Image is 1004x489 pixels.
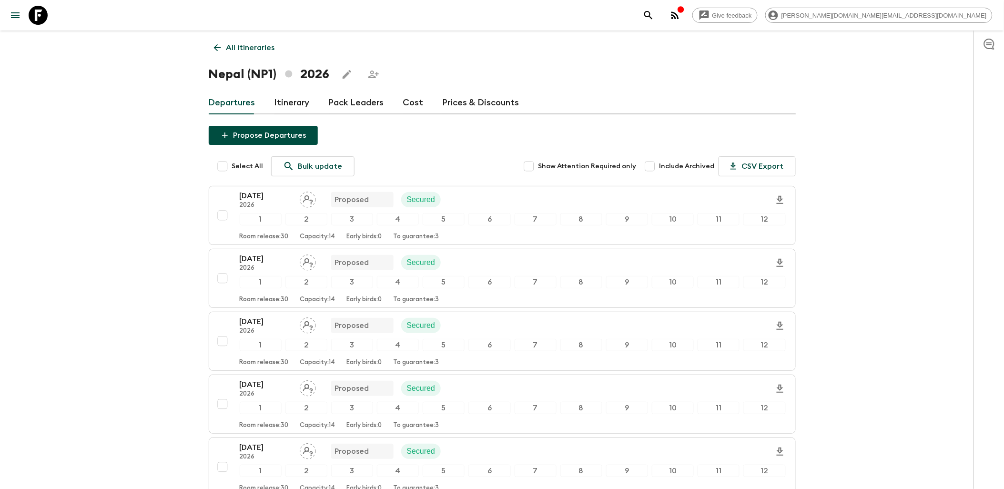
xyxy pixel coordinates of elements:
[394,233,439,241] p: To guarantee: 3
[209,126,318,145] button: Propose Departures
[606,402,648,414] div: 9
[347,233,382,241] p: Early birds: 0
[659,162,715,171] span: Include Archived
[698,402,740,414] div: 11
[652,213,694,225] div: 10
[639,6,658,25] button: search adventures
[606,339,648,351] div: 9
[240,442,292,453] p: [DATE]
[6,6,25,25] button: menu
[774,383,786,395] svg: Download Onboarding
[240,453,292,461] p: 2026
[401,192,441,207] div: Secured
[240,402,282,414] div: 1
[285,402,327,414] div: 2
[285,339,327,351] div: 2
[468,339,510,351] div: 6
[377,402,419,414] div: 4
[300,296,335,304] p: Capacity: 14
[377,213,419,225] div: 4
[401,381,441,396] div: Secured
[743,465,785,477] div: 12
[300,194,316,202] span: Assign pack leader
[329,92,384,114] a: Pack Leaders
[377,465,419,477] div: 4
[401,444,441,459] div: Secured
[209,65,330,84] h1: Nepal (NP1) 2026
[300,422,335,429] p: Capacity: 14
[240,327,292,335] p: 2026
[443,92,519,114] a: Prices & Discounts
[423,339,465,351] div: 5
[468,465,510,477] div: 6
[300,320,316,328] span: Assign pack leader
[468,213,510,225] div: 6
[347,422,382,429] p: Early birds: 0
[692,8,758,23] a: Give feedback
[698,465,740,477] div: 11
[240,379,292,390] p: [DATE]
[331,213,373,225] div: 3
[606,465,648,477] div: 9
[423,276,465,288] div: 5
[515,339,557,351] div: 7
[765,8,993,23] div: [PERSON_NAME][DOMAIN_NAME][EMAIL_ADDRESS][DOMAIN_NAME]
[271,156,355,176] a: Bulk update
[240,390,292,398] p: 2026
[707,12,757,19] span: Give feedback
[698,213,740,225] div: 11
[394,422,439,429] p: To guarantee: 3
[335,320,369,331] p: Proposed
[240,202,292,209] p: 2026
[560,465,602,477] div: 8
[240,253,292,265] p: [DATE]
[560,339,602,351] div: 8
[468,276,510,288] div: 6
[698,276,740,288] div: 11
[240,422,289,429] p: Room release: 30
[298,161,343,172] p: Bulk update
[285,465,327,477] div: 2
[335,383,369,394] p: Proposed
[331,465,373,477] div: 3
[407,383,436,394] p: Secured
[240,296,289,304] p: Room release: 30
[240,190,292,202] p: [DATE]
[776,12,992,19] span: [PERSON_NAME][DOMAIN_NAME][EMAIL_ADDRESS][DOMAIN_NAME]
[743,213,785,225] div: 12
[774,257,786,269] svg: Download Onboarding
[423,402,465,414] div: 5
[240,359,289,367] p: Room release: 30
[364,65,383,84] span: Share this itinerary
[377,339,419,351] div: 4
[274,92,310,114] a: Itinerary
[560,213,602,225] div: 8
[560,276,602,288] div: 8
[300,257,316,265] span: Assign pack leader
[331,276,373,288] div: 3
[652,339,694,351] div: 10
[300,446,316,454] span: Assign pack leader
[226,42,275,53] p: All itineraries
[300,359,335,367] p: Capacity: 14
[209,38,280,57] a: All itineraries
[209,312,796,371] button: [DATE]2026Assign pack leaderProposedSecured123456789101112Room release:30Capacity:14Early birds:0...
[347,359,382,367] p: Early birds: 0
[300,383,316,391] span: Assign pack leader
[285,213,327,225] div: 2
[743,276,785,288] div: 12
[515,402,557,414] div: 7
[209,92,255,114] a: Departures
[394,359,439,367] p: To guarantee: 3
[240,316,292,327] p: [DATE]
[407,194,436,205] p: Secured
[209,249,796,308] button: [DATE]2026Assign pack leaderProposedSecured123456789101112Room release:30Capacity:14Early birds:0...
[401,255,441,270] div: Secured
[407,320,436,331] p: Secured
[209,375,796,434] button: [DATE]2026Assign pack leaderProposedSecured123456789101112Room release:30Capacity:14Early birds:0...
[719,156,796,176] button: CSV Export
[698,339,740,351] div: 11
[515,213,557,225] div: 7
[240,233,289,241] p: Room release: 30
[240,339,282,351] div: 1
